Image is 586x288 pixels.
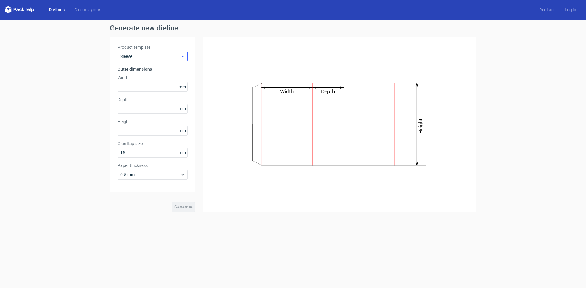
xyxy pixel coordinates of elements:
[120,53,180,59] span: Sleeve
[177,126,187,135] span: mm
[118,75,188,81] label: Width
[118,44,188,50] label: Product template
[118,140,188,147] label: Glue flap size
[110,24,476,32] h1: Generate new dieline
[118,97,188,103] label: Depth
[534,7,560,13] a: Register
[177,104,187,113] span: mm
[118,162,188,169] label: Paper thickness
[44,7,70,13] a: Dielines
[418,119,424,134] text: Height
[280,88,294,94] text: Width
[321,88,335,94] text: Depth
[70,7,106,13] a: Diecut layouts
[118,66,188,72] h3: Outer dimensions
[560,7,581,13] a: Log in
[120,172,180,178] span: 0.5 mm
[177,148,187,157] span: mm
[177,82,187,91] span: mm
[118,119,188,125] label: Height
